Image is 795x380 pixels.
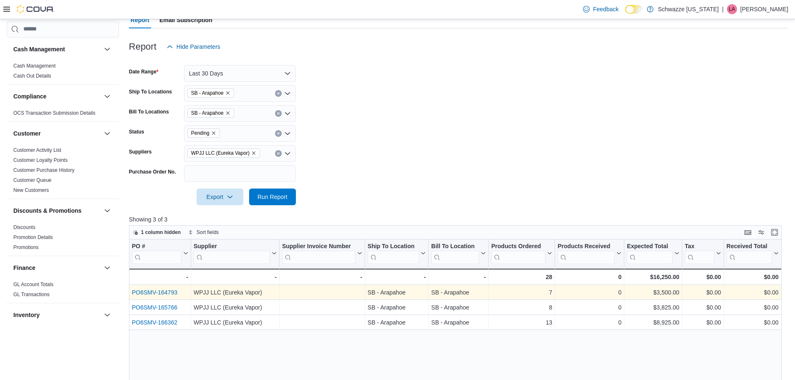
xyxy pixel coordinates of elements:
span: Discounts [13,224,35,231]
div: 0 [558,272,621,282]
span: Pending [187,128,220,138]
button: Open list of options [284,130,291,137]
div: Expected Total [627,242,673,264]
span: SB - Arapahoe [187,108,234,118]
div: Tax [685,242,714,264]
button: Inventory [102,310,112,320]
button: Clear input [275,130,282,137]
span: SB - Arapahoe [191,89,224,97]
div: SB - Arapahoe [431,287,486,297]
span: Cash Out Details [13,73,51,79]
div: Supplier Invoice Number [282,242,356,264]
div: - [194,272,277,282]
span: Customer Purchase History [13,167,75,174]
h3: Report [129,42,156,52]
a: GL Account Totals [13,282,53,287]
div: $0.00 [685,287,721,297]
div: 7 [491,287,552,297]
span: Customer Loyalty Points [13,157,68,164]
a: Discounts [13,224,35,230]
div: $0.00 [685,272,721,282]
a: Promotion Details [13,234,53,240]
div: Supplier [194,242,270,250]
label: Status [129,128,144,135]
label: Suppliers [129,148,152,155]
div: WPJJ LLC (Eureka Vapor) [194,302,277,312]
div: - [431,272,486,282]
button: Finance [13,264,101,272]
a: OCS Transaction Submission Details [13,110,96,116]
div: Bill To Location [431,242,479,264]
p: Showing 3 of 3 [129,215,788,224]
button: Customer [13,129,101,138]
div: 8 [491,302,552,312]
button: Products Ordered [491,242,552,264]
button: Remove WPJJ LLC (Eureka Vapor) from selection in this group [251,151,256,156]
button: Bill To Location [431,242,486,264]
button: Hide Parameters [163,38,224,55]
h3: Finance [13,264,35,272]
button: Enter fullscreen [770,227,780,237]
div: SB - Arapahoe [431,302,486,312]
span: Customer Queue [13,177,51,184]
button: Remove Pending from selection in this group [211,131,216,136]
img: Cova [17,5,54,13]
a: Promotions [13,244,39,250]
span: GL Transactions [13,291,50,298]
div: Tax [685,242,714,250]
button: Ship To Location [368,242,426,264]
div: 28 [491,272,552,282]
span: Feedback [593,5,618,13]
label: Bill To Locations [129,108,169,115]
button: Last 30 Days [184,65,296,82]
div: Received Total [727,242,772,264]
div: $0.00 [727,317,779,327]
div: Products Received [558,242,615,250]
div: Finance [7,279,119,303]
button: Supplier [194,242,277,264]
button: Clear input [275,90,282,97]
div: $3,500.00 [627,287,679,297]
div: Discounts & Promotions [7,222,119,256]
span: Email Subscription [159,12,212,28]
h3: Cash Management [13,45,65,53]
h3: Customer [13,129,40,138]
button: Customer [102,128,112,138]
a: Feedback [580,1,622,18]
div: Libby Aragon [727,4,737,14]
div: SB - Arapahoe [368,287,426,297]
span: Promotion Details [13,234,53,241]
span: LA [729,4,735,14]
div: Expected Total [627,242,673,250]
div: Products Ordered [491,242,545,250]
span: Export [202,189,238,205]
div: PO # [132,242,182,250]
div: 0 [558,302,621,312]
button: Remove SB - Arapahoe from selection in this group [225,111,230,116]
button: Open list of options [284,110,291,117]
a: New Customers [13,187,49,193]
button: Inventory [13,311,101,319]
span: Run Report [257,193,288,201]
div: Ship To Location [368,242,419,250]
button: Products Received [558,242,621,264]
button: Supplier Invoice Number [282,242,362,264]
label: Purchase Order No. [129,169,176,175]
button: PO # [132,242,188,264]
div: Compliance [7,108,119,121]
div: SB - Arapahoe [431,317,486,327]
p: | [722,4,724,14]
div: Supplier [194,242,270,264]
div: Ship To Location [368,242,419,264]
button: Run Report [249,189,296,205]
span: Customer Activity List [13,147,61,154]
button: Cash Management [102,44,112,54]
div: Bill To Location [431,242,479,250]
span: Pending [191,129,209,137]
div: Products Received [558,242,615,264]
button: Clear input [275,110,282,117]
button: 1 column hidden [129,227,184,237]
span: Hide Parameters [177,43,220,51]
div: - [131,272,188,282]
